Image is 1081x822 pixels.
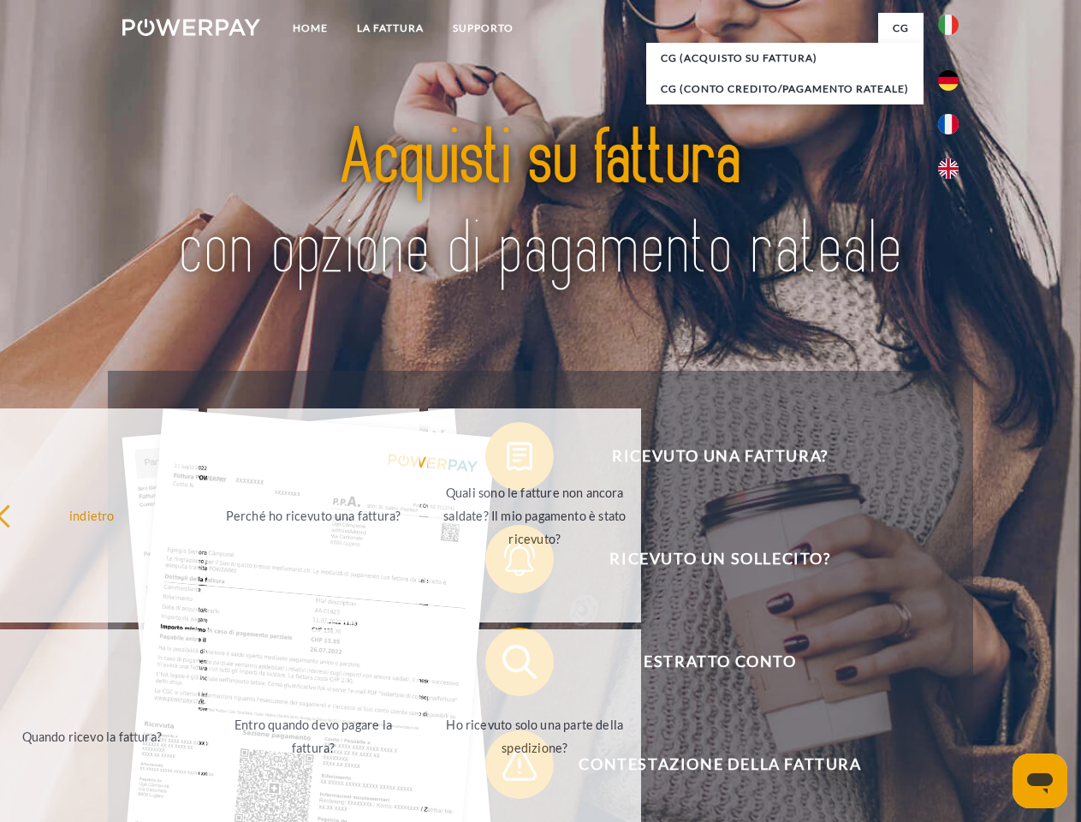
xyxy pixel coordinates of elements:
[510,628,930,696] span: Estratto conto
[510,525,930,593] span: Ricevuto un sollecito?
[485,525,930,593] button: Ricevuto un sollecito?
[485,730,930,799] button: Contestazione della fattura
[646,74,924,104] a: CG (Conto Credito/Pagamento rateale)
[438,13,528,44] a: Supporto
[510,422,930,491] span: Ricevuto una fattura?
[163,82,918,328] img: title-powerpay_it.svg
[938,114,959,134] img: fr
[278,13,342,44] a: Home
[438,713,631,759] div: Ho ricevuto solo una parte della spedizione?
[217,713,410,759] div: Entro quando devo pagare la fattura?
[510,730,930,799] span: Contestazione della fattura
[428,408,641,622] a: Quali sono le fatture non ancora saldate? Il mio pagamento è stato ricevuto?
[122,19,260,36] img: logo-powerpay-white.svg
[938,15,959,35] img: it
[878,13,924,44] a: CG
[646,43,924,74] a: CG (Acquisto su fattura)
[938,70,959,91] img: de
[438,480,631,550] div: Quali sono le fatture non ancora saldate? Il mio pagamento è stato ricevuto?
[1013,753,1067,808] iframe: Pulsante per aprire la finestra di messaggistica
[217,503,410,527] div: Perché ho ricevuto una fattura?
[485,628,930,696] button: Estratto conto
[342,13,438,44] a: LA FATTURA
[485,422,930,491] button: Ricevuto una fattura?
[938,158,959,179] img: en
